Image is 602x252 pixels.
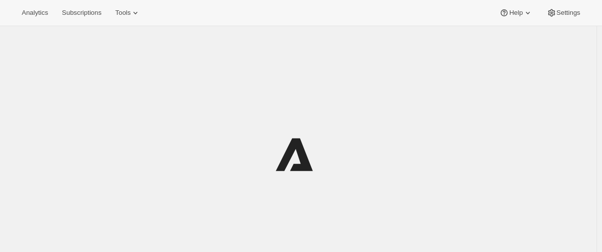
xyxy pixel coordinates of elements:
button: Subscriptions [56,6,107,20]
span: Analytics [22,9,48,17]
button: Help [493,6,538,20]
span: Tools [115,9,130,17]
span: Subscriptions [62,9,101,17]
button: Tools [109,6,146,20]
span: Settings [557,9,580,17]
span: Help [509,9,522,17]
button: Analytics [16,6,54,20]
button: Settings [541,6,586,20]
